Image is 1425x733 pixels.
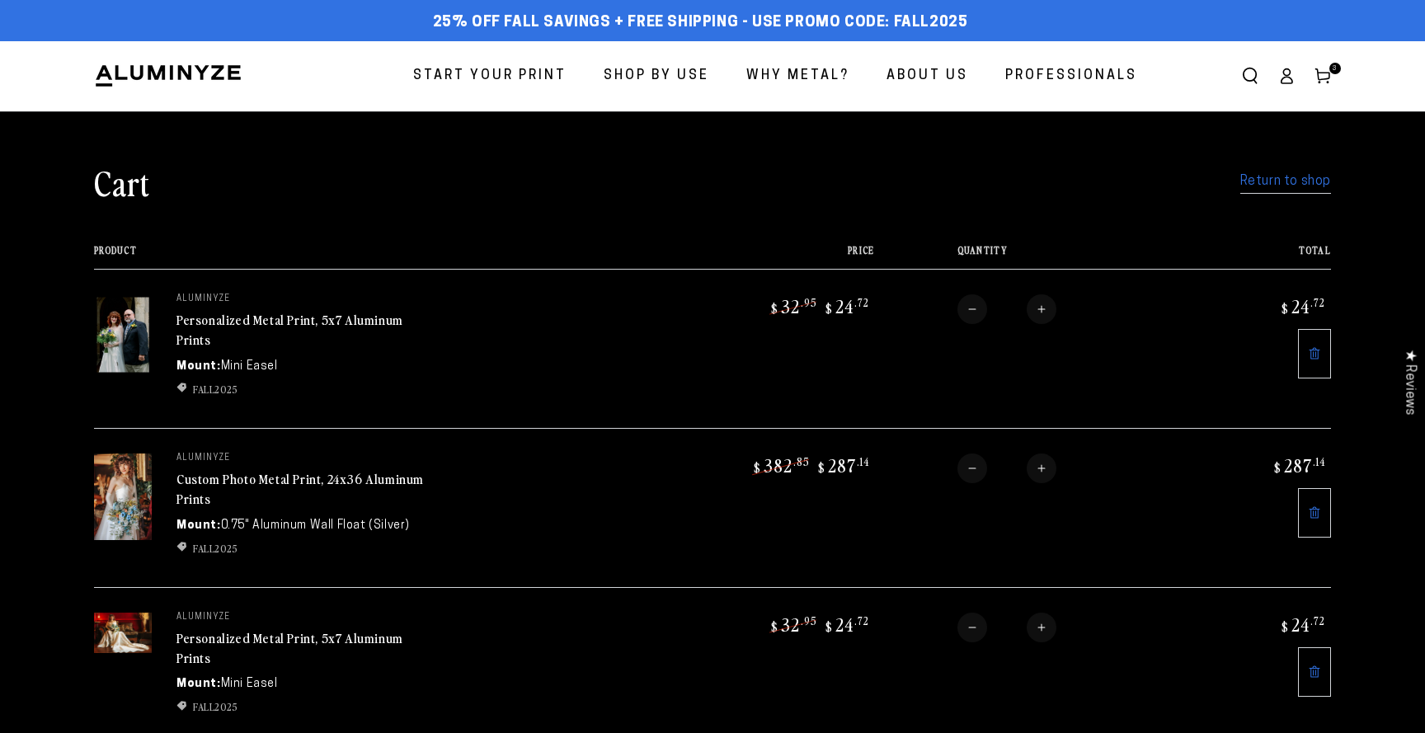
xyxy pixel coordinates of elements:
[94,453,152,540] img: 24"x36" Rectangle White Glossy Aluminyzed Photo
[94,63,242,88] img: Aluminyze
[793,454,810,468] sup: .85
[734,54,862,98] a: Why Metal?
[176,294,424,304] p: aluminyze
[176,541,424,556] li: FALL2025
[176,613,424,623] p: aluminyze
[1298,488,1331,538] a: Remove 24"x36" Rectangle White Glossy Aluminyzed Photo
[1298,647,1331,697] a: Remove 5"x7" Rectangle White Glossy Aluminyzed Photo
[987,453,1027,483] input: Quantity for Custom Photo Metal Print, 24x36 Aluminum Prints
[221,358,278,375] dd: Mini Easel
[1394,336,1425,428] div: Click to open Judge.me floating reviews tab
[94,613,152,654] img: 5"x7" Rectangle White Glossy Aluminyzed Photo
[221,675,278,693] dd: Mini Easel
[176,453,424,463] p: Aluminyze
[818,459,825,476] span: $
[1282,300,1289,317] span: $
[94,294,152,375] img: 5"x7" Rectangle White Glossy Aluminyzed Photo
[176,675,221,693] dt: Mount:
[1333,63,1338,74] span: 3
[1187,245,1331,269] th: Total
[176,469,424,509] a: Custom Photo Metal Print, 24x36 Aluminum Prints
[1313,454,1325,468] sup: .14
[176,517,221,534] dt: Mount:
[176,699,424,714] ul: Discount
[221,517,410,534] dd: 0.75" Aluminum Wall Float (Silver)
[604,64,709,88] span: Shop By Use
[1232,58,1268,94] summary: Search our site
[823,613,869,636] bdi: 24
[751,453,810,477] bdi: 382
[1310,613,1325,627] sup: .72
[746,64,849,88] span: Why Metal?
[176,310,403,350] a: Personalized Metal Print, 5x7 Aluminum Prints
[401,54,579,98] a: Start Your Print
[769,613,817,636] bdi: 32
[854,295,869,309] sup: .72
[874,54,981,98] a: About Us
[176,628,403,668] a: Personalized Metal Print, 5x7 Aluminum Prints
[854,613,869,627] sup: .72
[94,245,619,269] th: Product
[823,294,869,317] bdi: 24
[887,64,968,88] span: About Us
[176,358,221,375] dt: Mount:
[1282,618,1289,635] span: $
[176,382,424,397] li: FALL2025
[993,54,1150,98] a: Professionals
[1279,294,1325,317] bdi: 24
[771,300,778,317] span: $
[1310,295,1325,309] sup: .72
[1279,613,1325,636] bdi: 24
[1240,170,1331,194] a: Return to shop
[176,699,424,714] li: FALL2025
[1274,459,1282,476] span: $
[825,618,833,635] span: $
[433,14,968,32] span: 25% off FALL Savings + Free Shipping - Use Promo Code: FALL2025
[825,300,833,317] span: $
[619,245,874,269] th: Price
[754,459,761,476] span: $
[769,294,817,317] bdi: 32
[987,294,1027,324] input: Quantity for Personalized Metal Print, 5x7 Aluminum Prints
[771,618,778,635] span: $
[1005,64,1137,88] span: Professionals
[176,541,424,556] ul: Discount
[591,54,722,98] a: Shop By Use
[413,64,567,88] span: Start Your Print
[1272,453,1325,477] bdi: 287
[801,295,817,309] sup: .95
[801,613,817,627] sup: .95
[176,382,424,397] ul: Discount
[857,454,869,468] sup: .14
[94,161,150,204] h1: Cart
[875,245,1187,269] th: Quantity
[816,453,869,477] bdi: 287
[987,613,1027,642] input: Quantity for Personalized Metal Print, 5x7 Aluminum Prints
[1298,329,1331,378] a: Remove 5"x7" Rectangle White Glossy Aluminyzed Photo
